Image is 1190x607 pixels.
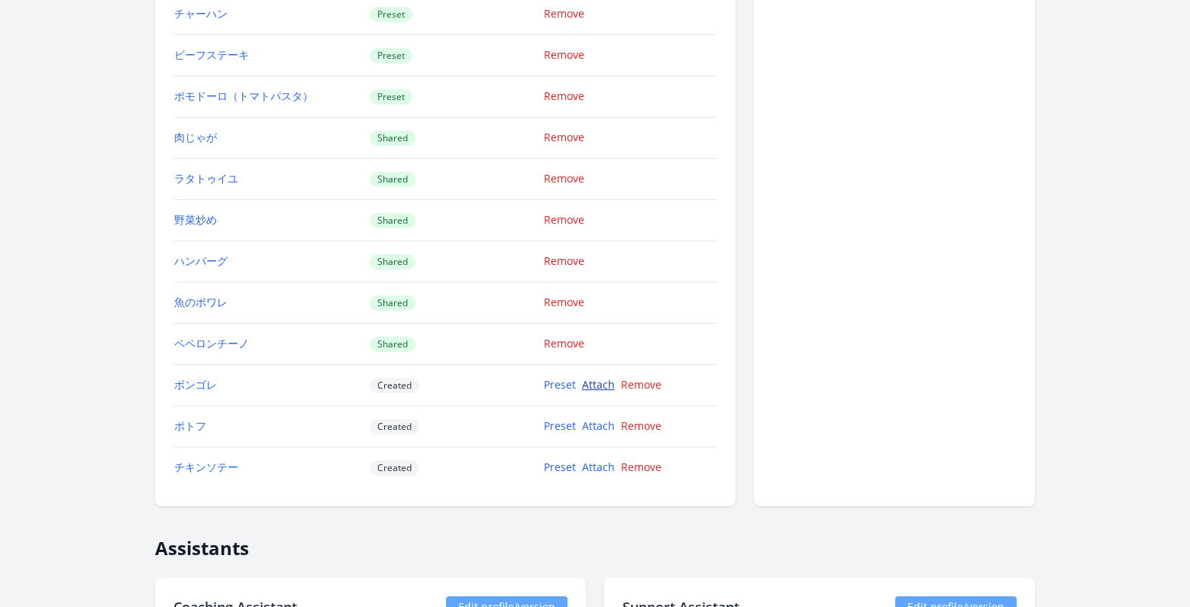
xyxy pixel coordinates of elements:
[174,418,206,433] a: ポトフ
[544,6,584,21] a: Remove
[174,295,228,309] a: 魚のポワレ
[174,377,217,392] a: ボンゴレ
[174,460,238,474] a: チキンソテー
[544,295,584,309] a: Remove
[370,295,416,311] span: Shared
[370,131,416,146] span: Shared
[370,419,419,434] span: Created
[174,336,249,350] a: ペペロンチーノ
[544,253,584,268] a: Remove
[621,460,661,474] a: Remove
[155,525,1035,560] h2: Assistants
[544,460,576,474] a: Preset
[544,336,584,350] a: Remove
[370,48,412,63] span: Preset
[621,377,661,392] a: Remove
[370,254,416,270] span: Shared
[174,47,249,62] a: ビーフステーキ
[621,418,661,433] a: Remove
[544,171,584,186] a: Remove
[174,130,217,144] a: 肉じゃが
[174,6,228,21] a: チャーハン
[370,460,419,476] span: Created
[544,418,576,433] a: Preset
[174,253,228,268] a: ハンバーグ
[174,89,313,103] a: ポモドーロ（トマトパスタ）
[370,378,419,393] span: Created
[582,460,615,474] a: Attach
[544,47,584,62] a: Remove
[544,130,584,144] a: Remove
[544,377,576,392] a: Preset
[544,89,584,103] a: Remove
[582,377,615,392] a: Attach
[370,89,412,105] span: Preset
[582,418,615,433] a: Attach
[174,171,238,186] a: ラタトゥイユ
[370,7,412,22] span: Preset
[370,172,416,187] span: Shared
[370,213,416,228] span: Shared
[370,337,416,352] span: Shared
[174,212,217,227] a: 野菜炒め
[544,212,584,227] a: Remove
